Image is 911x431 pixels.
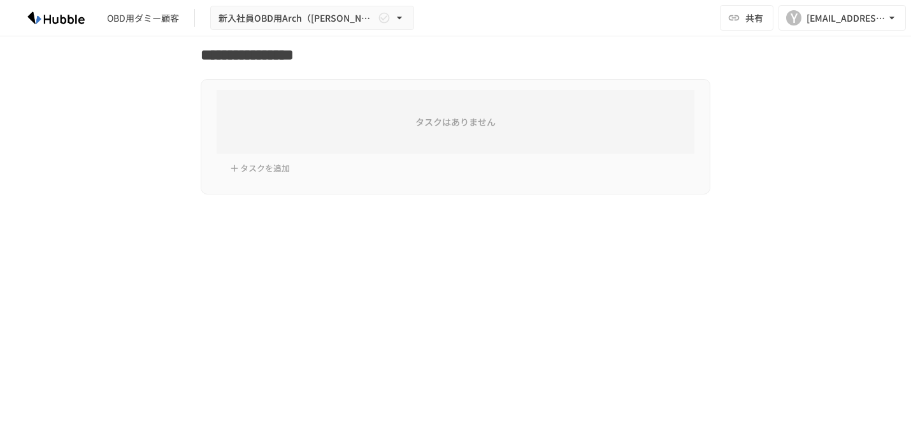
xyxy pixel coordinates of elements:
[217,115,694,129] h6: タスクはありません
[786,10,801,26] div: Y
[720,5,773,31] button: 共有
[219,10,375,26] span: 新入社員OBD用Arch（[PERSON_NAME]＿BGOインターン生）
[210,6,414,31] button: 新入社員OBD用Arch（[PERSON_NAME]＿BGOインターン生）
[778,5,906,31] button: Y[EMAIL_ADDRESS][DOMAIN_NAME]
[107,11,179,25] div: OBD用ダミー顧客
[15,8,97,28] img: HzDRNkGCf7KYO4GfwKnzITak6oVsp5RHeZBEM1dQFiQ
[745,11,763,25] span: 共有
[807,10,886,26] div: [EMAIL_ADDRESS][DOMAIN_NAME]
[227,159,293,179] button: タスクを追加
